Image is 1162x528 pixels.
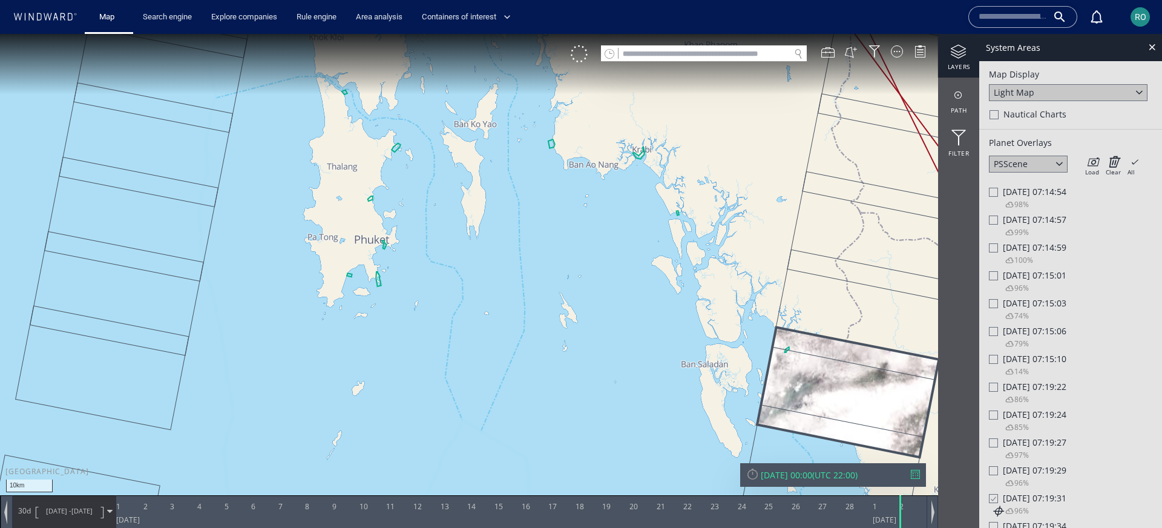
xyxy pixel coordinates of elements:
[1128,122,1140,142] div: All
[1005,194,1013,203] i: Cloud coverage
[989,35,1152,46] div: Map Display
[571,12,588,28] div: Click to show unselected vessels
[441,461,449,481] div: 13
[1106,122,1121,140] div: Clear
[1014,444,1029,454] span: 96%
[351,7,407,28] a: Area analysis
[1003,347,1066,358] span: Wed 13/08/2025 07:19:22
[1014,277,1029,287] span: 74%
[1003,403,1066,414] span: Wed 13/08/2025 07:19:27
[90,7,128,28] button: Map
[683,461,692,481] div: 22
[989,431,1152,442] div: [DATE] 07:19:29
[386,461,395,481] div: 11
[764,461,773,481] div: 25
[116,461,120,481] div: 1
[1014,332,1029,343] span: 14%
[989,486,1152,498] div: [DATE] 07:19:34
[1003,375,1066,386] span: Wed 13/08/2025 07:19:24
[94,7,123,28] a: Map
[522,461,530,481] div: 16
[989,103,1152,114] div: Planet Overlays
[1005,417,1013,426] i: Cloud coverage
[821,12,835,25] div: Map Tools
[1003,152,1066,163] span: Wed 13/08/2025 07:14:54
[1014,221,1033,231] span: 100%
[989,50,1147,67] div: Light Map
[1111,474,1153,519] iframe: Chat
[989,319,1152,331] div: [DATE] 07:15:10
[1014,360,1029,371] span: 86%
[1014,472,1029,482] span: 96%
[989,403,1152,414] div: [DATE] 07:19:27
[761,435,812,447] div: [DATE] 00:00
[1005,361,1013,370] i: Cloud coverage
[812,435,815,447] span: (
[989,180,1152,191] div: [DATE] 07:14:57
[225,461,229,481] div: 5
[576,461,584,481] div: 18
[1005,167,1013,175] i: Cloud coverage
[891,12,903,24] div: Map Display
[938,87,979,131] div: Filter
[989,208,1152,219] div: [DATE] 07:14:59
[1003,486,1066,498] span: Wed 13/08/2025 07:19:34
[989,347,1152,358] div: [DATE] 07:19:22
[792,461,800,481] div: 26
[422,10,511,24] span: Containers of interest
[873,481,896,494] div: [DATE]
[359,461,368,481] div: 10
[13,462,116,492] div: 30d[DATE] -[DATE]
[305,461,309,481] div: 8
[1128,134,1140,142] div: All
[1085,122,1099,140] div: Load
[994,124,1028,136] div: PSScene
[914,12,926,24] div: Legend
[629,461,638,481] div: 20
[278,461,283,481] div: 7
[746,434,759,446] div: Reset Time
[1003,431,1066,442] span: Wed 13/08/2025 07:19:29
[116,481,140,494] div: [DATE]
[251,461,255,481] div: 6
[6,446,53,458] div: 10km
[138,7,197,28] button: Search engine
[1106,122,1121,134] i: Clear overlay
[1085,134,1099,142] div: Load
[1003,208,1066,219] span: Wed 13/08/2025 07:14:59
[868,12,881,24] div: Filter
[1106,134,1121,142] div: Clear
[1005,473,1013,481] i: Cloud coverage
[711,461,719,481] div: 23
[746,435,920,447] div: [DATE] 00:00(UTC 22:00)
[602,461,611,481] div: 19
[46,472,71,481] span: [DATE] -
[1003,74,1066,87] span: Nautical Charts
[1003,458,1066,470] span: Wed 13/08/2025 07:19:31
[1128,5,1152,29] button: RO
[989,263,1152,275] div: [DATE] 07:15:03
[170,461,174,481] div: 3
[979,27,1162,494] div: Map DisplayLight MapNautical ChartsPlanet OverlaysPSSceneLoadClearAll[DATE] 07:14:5498%[DATE] 07:...
[1135,12,1146,22] span: RO
[815,435,855,447] span: UTC 22:00
[1085,122,1099,134] i: Load overlay
[845,461,854,481] div: 28
[467,461,476,481] div: 14
[818,461,827,481] div: 27
[1003,291,1066,303] span: Wed 13/08/2025 07:15:06
[413,461,422,481] div: 12
[16,472,33,482] span: Path Length
[873,461,877,481] div: 1
[1014,416,1029,426] span: 97%
[1089,10,1104,24] div: Notification center
[989,236,1152,247] div: [DATE] 07:15:01
[292,7,341,28] a: Rule engine
[855,435,858,447] span: )
[1005,334,1013,342] i: Cloud coverage
[71,472,93,481] span: [DATE]
[206,7,282,28] a: Explore companies
[990,74,1152,89] div: Nautical Charts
